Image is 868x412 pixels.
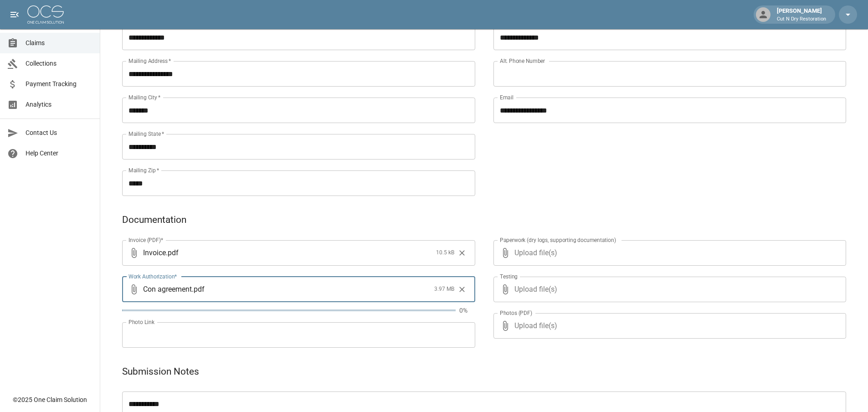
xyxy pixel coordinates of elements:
[455,283,469,296] button: Clear
[773,6,830,23] div: [PERSON_NAME]
[26,149,92,158] span: Help Center
[128,93,161,101] label: Mailing City
[514,277,822,302] span: Upload file(s)
[500,273,518,280] label: Testing
[436,248,454,257] span: 10.5 kB
[128,130,164,138] label: Mailing State
[500,236,616,244] label: Paperwork (dry logs, supporting documentation)
[500,309,532,317] label: Photos (PDF)
[128,236,164,244] label: Invoice (PDF)*
[26,59,92,68] span: Collections
[26,100,92,109] span: Analytics
[128,318,154,326] label: Photo Link
[514,240,822,266] span: Upload file(s)
[143,247,166,258] span: Invoice
[777,15,826,23] p: Cut N Dry Restoration
[26,79,92,89] span: Payment Tracking
[166,247,179,258] span: . pdf
[455,246,469,260] button: Clear
[459,306,475,315] p: 0%
[5,5,24,24] button: open drawer
[128,273,177,280] label: Work Authorization*
[514,313,822,339] span: Upload file(s)
[128,57,171,65] label: Mailing Address
[192,284,205,294] span: . pdf
[143,284,192,294] span: Con agreement
[434,285,454,294] span: 3.97 MB
[500,93,514,101] label: Email
[128,166,159,174] label: Mailing Zip
[26,38,92,48] span: Claims
[500,57,545,65] label: Alt. Phone Number
[26,128,92,138] span: Contact Us
[13,395,87,404] div: © 2025 One Claim Solution
[27,5,64,24] img: ocs-logo-white-transparent.png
